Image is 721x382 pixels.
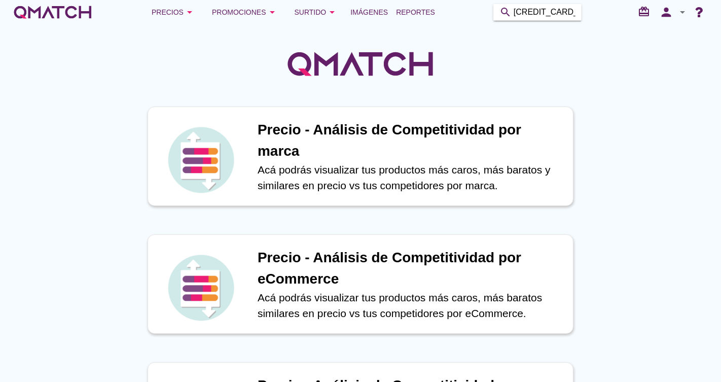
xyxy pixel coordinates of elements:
div: Surtido [295,6,339,18]
span: Imágenes [350,6,388,18]
i: arrow_drop_down [676,6,689,18]
i: search [499,6,512,18]
button: Surtido [286,2,347,22]
img: QMatchLogo [284,39,437,89]
h1: Precio - Análisis de Competitividad por eCommerce [258,247,563,290]
img: icon [165,252,236,323]
i: arrow_drop_down [184,6,196,18]
i: redeem [638,6,654,18]
h1: Precio - Análisis de Competitividad por marca [258,119,563,162]
img: icon [165,124,236,195]
i: person [656,5,676,19]
a: Reportes [392,2,439,22]
i: arrow_drop_down [266,6,278,18]
a: iconPrecio - Análisis de Competitividad por marcaAcá podrás visualizar tus productos más caros, m... [133,107,588,206]
div: Promociones [212,6,278,18]
input: Buscar productos [514,4,575,20]
button: Promociones [204,2,286,22]
a: Imágenes [346,2,392,22]
a: white-qmatch-logo [12,2,93,22]
div: Precios [152,6,196,18]
p: Acá podrás visualizar tus productos más caros, más baratos similares en precio vs tus competidore... [258,290,563,322]
button: Precios [143,2,204,22]
span: Reportes [396,6,435,18]
a: iconPrecio - Análisis de Competitividad por eCommerceAcá podrás visualizar tus productos más caro... [133,234,588,334]
p: Acá podrás visualizar tus productos más caros, más baratos y similares en precio vs tus competido... [258,162,563,194]
i: arrow_drop_down [326,6,338,18]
